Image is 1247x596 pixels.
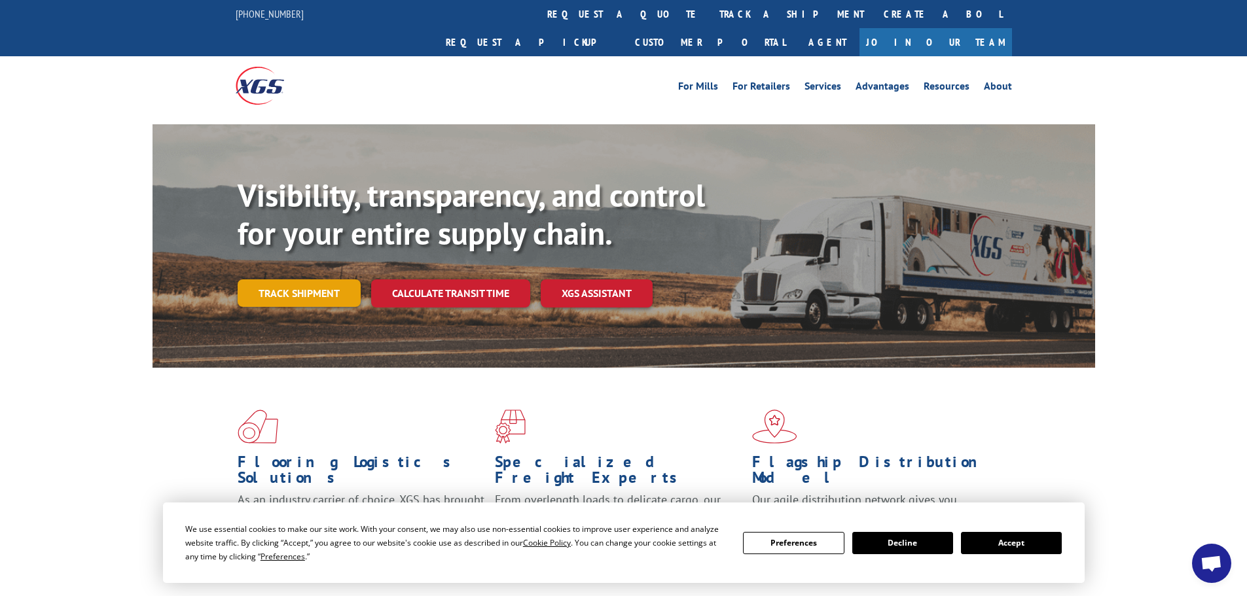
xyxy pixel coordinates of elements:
img: xgs-icon-focused-on-flooring-red [495,410,526,444]
span: Cookie Policy [523,537,571,548]
a: Customer Portal [625,28,795,56]
a: Request a pickup [436,28,625,56]
a: For Mills [678,81,718,96]
a: Track shipment [238,279,361,307]
img: xgs-icon-flagship-distribution-model-red [752,410,797,444]
a: For Retailers [732,81,790,96]
a: XGS ASSISTANT [541,279,653,307]
button: Accept [961,532,1062,554]
a: [PHONE_NUMBER] [236,7,304,20]
button: Preferences [743,532,844,554]
h1: Flagship Distribution Model [752,454,1000,492]
a: Agent [795,28,859,56]
h1: Specialized Freight Experts [495,454,742,492]
a: Services [804,81,841,96]
p: From overlength loads to delicate cargo, our experienced staff knows the best way to move your fr... [495,492,742,550]
div: Open chat [1192,544,1231,583]
img: xgs-icon-total-supply-chain-intelligence-red [238,410,278,444]
b: Visibility, transparency, and control for your entire supply chain. [238,175,705,253]
span: As an industry carrier of choice, XGS has brought innovation and dedication to flooring logistics... [238,492,484,538]
a: Advantages [856,81,909,96]
span: Preferences [261,551,305,562]
a: Join Our Team [859,28,1012,56]
h1: Flooring Logistics Solutions [238,454,485,492]
a: Resources [924,81,969,96]
span: Our agile distribution network gives you nationwide inventory management on demand. [752,492,993,523]
div: Cookie Consent Prompt [163,502,1085,583]
a: About [984,81,1012,96]
div: We use essential cookies to make our site work. With your consent, we may also use non-essential ... [185,522,727,563]
a: Calculate transit time [371,279,530,307]
button: Decline [852,532,953,554]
